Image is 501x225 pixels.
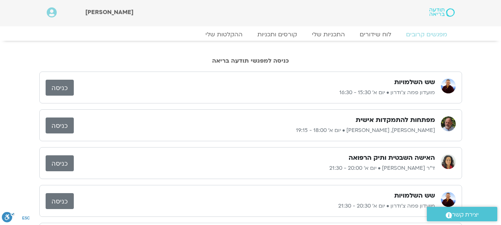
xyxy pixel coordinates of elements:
[74,164,435,173] p: ד״ר [PERSON_NAME] • יום א׳ 20:00 - 21:30
[441,154,456,169] img: ד״ר צילה זן בר צור
[394,191,435,200] h3: שש השלמויות
[250,31,304,38] a: קורסים ותכניות
[304,31,352,38] a: התכניות שלי
[74,126,435,135] p: [PERSON_NAME], [PERSON_NAME] • יום א׳ 18:00 - 19:15
[394,78,435,87] h3: שש השלמויות
[39,57,462,64] h2: כניסה למפגשי תודעה בריאה
[198,31,250,38] a: ההקלטות שלי
[85,8,134,16] span: [PERSON_NAME]
[441,192,456,207] img: מועדון פמה צ'ודרון
[352,31,399,38] a: לוח שידורים
[399,31,455,38] a: מפגשים קרובים
[74,202,435,211] p: מועדון פמה צ'ודרון • יום א׳ 20:30 - 21:30
[441,79,456,93] img: מועדון פמה צ'ודרון
[349,153,435,162] h3: האישה השבטית ותיק הרפואה
[46,118,74,133] a: כניסה
[47,31,455,38] nav: Menu
[441,116,456,131] img: דנה גניהר, ברוך ברנר
[452,210,479,220] span: יצירת קשר
[46,155,74,171] a: כניסה
[74,88,435,97] p: מועדון פמה צ'ודרון • יום א׳ 15:30 - 16:30
[46,80,74,96] a: כניסה
[427,207,497,221] a: יצירת קשר
[46,193,74,209] a: כניסה
[356,116,435,125] h3: מפתחות להתמקדות אישית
